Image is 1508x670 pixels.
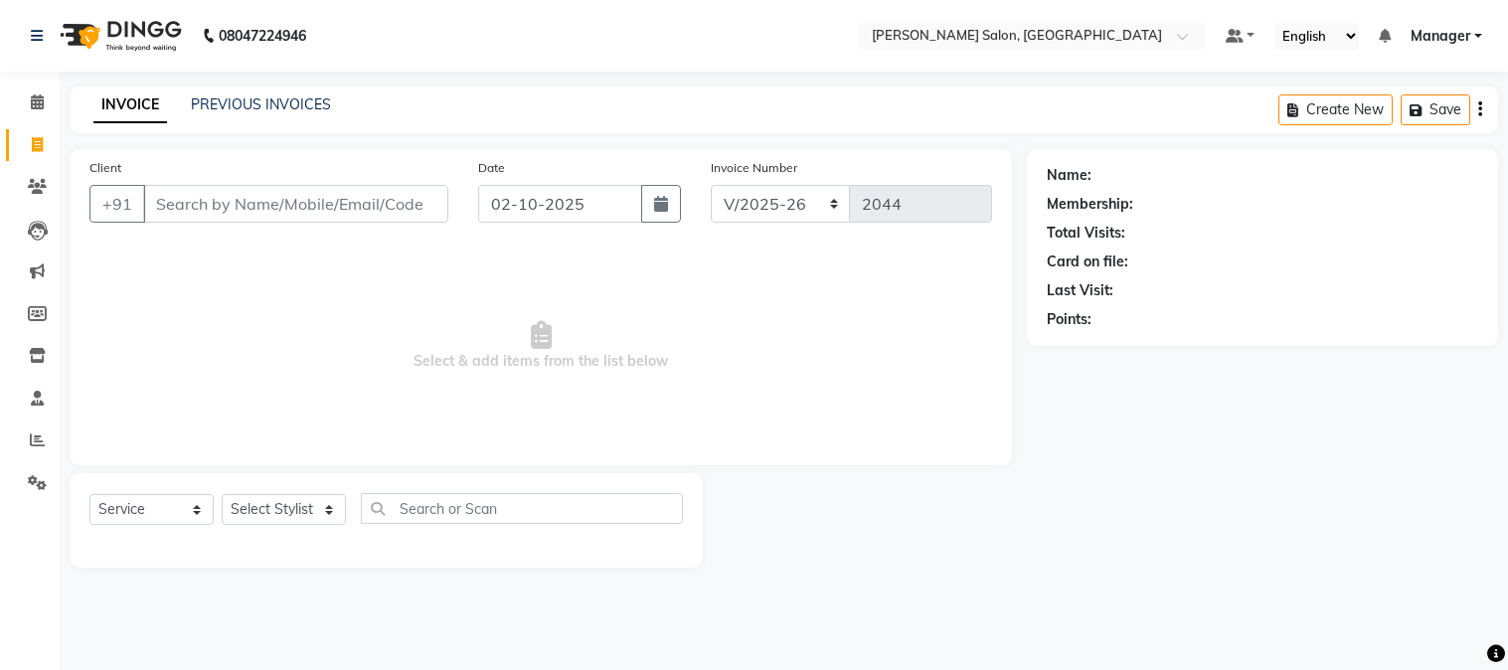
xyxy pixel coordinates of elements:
label: Invoice Number [711,159,797,177]
input: Search or Scan [361,493,683,524]
span: Select & add items from the list below [89,247,992,445]
div: Last Visit: [1047,280,1113,301]
img: logo [51,8,187,64]
span: Manager [1411,26,1470,47]
a: INVOICE [93,87,167,123]
div: Membership: [1047,194,1133,215]
div: Card on file: [1047,251,1128,272]
div: Total Visits: [1047,223,1125,244]
a: PREVIOUS INVOICES [191,95,331,113]
label: Client [89,159,121,177]
b: 08047224946 [219,8,306,64]
input: Search by Name/Mobile/Email/Code [143,185,448,223]
div: Points: [1047,309,1091,330]
div: Name: [1047,165,1091,186]
button: Save [1401,94,1470,125]
button: Create New [1278,94,1393,125]
label: Date [478,159,505,177]
button: +91 [89,185,145,223]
